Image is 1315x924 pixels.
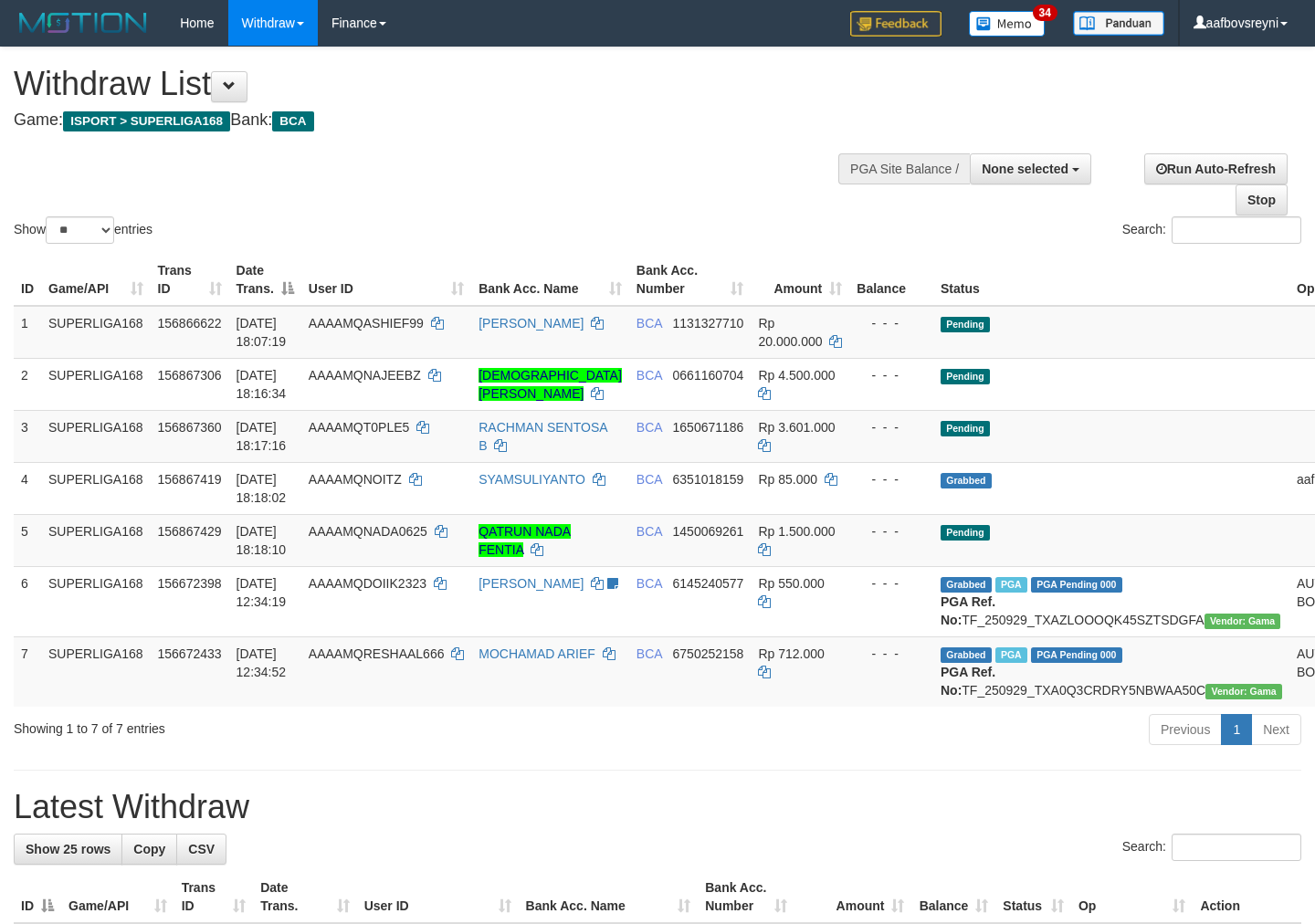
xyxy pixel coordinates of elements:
[309,646,445,661] span: AAAAMQRESHAAL666
[14,306,41,359] td: 1
[479,524,571,557] a: QATRUN NADA FENTIA
[758,420,835,435] span: Rp 3.601.000
[14,514,41,566] td: 5
[995,647,1027,663] span: Marked by aafsoycanthlai
[229,254,301,306] th: Date Trans.: activate to sort column descending
[857,574,926,593] div: - - -
[479,368,622,401] a: [DEMOGRAPHIC_DATA][PERSON_NAME]
[41,462,151,514] td: SUPERLIGA168
[941,665,995,698] b: PGA Ref. No:
[794,871,911,923] th: Amount: activate to sort column ascending
[758,472,817,487] span: Rp 85.000
[158,368,222,383] span: 156867306
[14,254,41,306] th: ID
[933,636,1289,707] td: TF_250929_TXA0Q3CRDRY5NBWAA50C
[636,472,662,487] span: BCA
[941,317,990,332] span: Pending
[176,834,226,865] a: CSV
[969,11,1046,37] img: Button%20Memo.svg
[188,842,215,856] span: CSV
[14,712,534,738] div: Showing 1 to 7 of 7 entries
[673,316,744,331] span: Copy 1131327710 to clipboard
[14,566,41,636] td: 6
[253,871,356,923] th: Date Trans.: activate to sort column ascending
[673,368,744,383] span: Copy 0661160704 to clipboard
[1251,714,1301,745] a: Next
[237,472,287,505] span: [DATE] 18:18:02
[941,369,990,384] span: Pending
[301,254,471,306] th: User ID: activate to sort column ascending
[309,368,421,383] span: AAAAMQNAJEEBZ
[158,316,222,331] span: 156866622
[636,316,662,331] span: BCA
[309,524,427,539] span: AAAAMQNADA0625
[941,647,992,663] span: Grabbed
[237,420,287,453] span: [DATE] 18:17:16
[933,566,1289,636] td: TF_250929_TXAZLOOOQK45SZTSDGFA
[849,254,933,306] th: Balance
[1122,216,1301,244] label: Search:
[673,420,744,435] span: Copy 1650671186 to clipboard
[1205,684,1282,699] span: Vendor URL: https://trx31.1velocity.biz
[237,524,287,557] span: [DATE] 18:18:10
[1071,871,1193,923] th: Op: activate to sort column ascending
[933,254,1289,306] th: Status
[857,366,926,384] div: - - -
[636,646,662,661] span: BCA
[61,871,174,923] th: Game/API: activate to sort column ascending
[479,420,607,453] a: RACHMAN SENTOSA B
[41,410,151,462] td: SUPERLIGA168
[237,576,287,609] span: [DATE] 12:34:19
[41,566,151,636] td: SUPERLIGA168
[1221,714,1252,745] a: 1
[751,254,849,306] th: Amount: activate to sort column ascending
[857,314,926,332] div: - - -
[63,111,230,131] span: ISPORT > SUPERLIGA168
[174,871,254,923] th: Trans ID: activate to sort column ascending
[26,842,110,856] span: Show 25 rows
[857,522,926,541] div: - - -
[14,462,41,514] td: 4
[982,162,1068,176] span: None selected
[237,368,287,401] span: [DATE] 18:16:34
[758,646,824,661] span: Rp 712.000
[14,358,41,410] td: 2
[857,645,926,663] div: - - -
[1172,834,1301,861] input: Search:
[941,577,992,593] span: Grabbed
[1144,153,1288,184] a: Run Auto-Refresh
[309,576,426,591] span: AAAAMQDOIIK2323
[857,470,926,488] div: - - -
[46,216,114,244] select: Showentries
[911,871,995,923] th: Balance: activate to sort column ascending
[121,834,177,865] a: Copy
[941,594,995,627] b: PGA Ref. No:
[758,576,824,591] span: Rp 550.000
[850,11,942,37] img: Feedback.jpg
[309,420,410,435] span: AAAAMQT0PLE5
[357,871,519,923] th: User ID: activate to sort column ascending
[237,646,287,679] span: [DATE] 12:34:52
[758,524,835,539] span: Rp 1.500.000
[158,472,222,487] span: 156867419
[41,636,151,707] td: SUPERLIGA168
[41,358,151,410] td: SUPERLIGA168
[941,473,992,488] span: Grabbed
[479,472,585,487] a: SYAMSULIYANTO
[673,524,744,539] span: Copy 1450069261 to clipboard
[272,111,313,131] span: BCA
[519,871,699,923] th: Bank Acc. Name: activate to sort column ascending
[237,316,287,349] span: [DATE] 18:07:19
[14,789,1301,825] h1: Latest Withdraw
[479,576,584,591] a: [PERSON_NAME]
[14,410,41,462] td: 3
[758,316,822,349] span: Rp 20.000.000
[995,871,1071,923] th: Status: activate to sort column ascending
[673,472,744,487] span: Copy 6351018159 to clipboard
[1172,216,1301,244] input: Search:
[636,420,662,435] span: BCA
[14,871,61,923] th: ID: activate to sort column descending
[158,646,222,661] span: 156672433
[995,577,1027,593] span: Marked by aafsoycanthlai
[629,254,752,306] th: Bank Acc. Number: activate to sort column ascending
